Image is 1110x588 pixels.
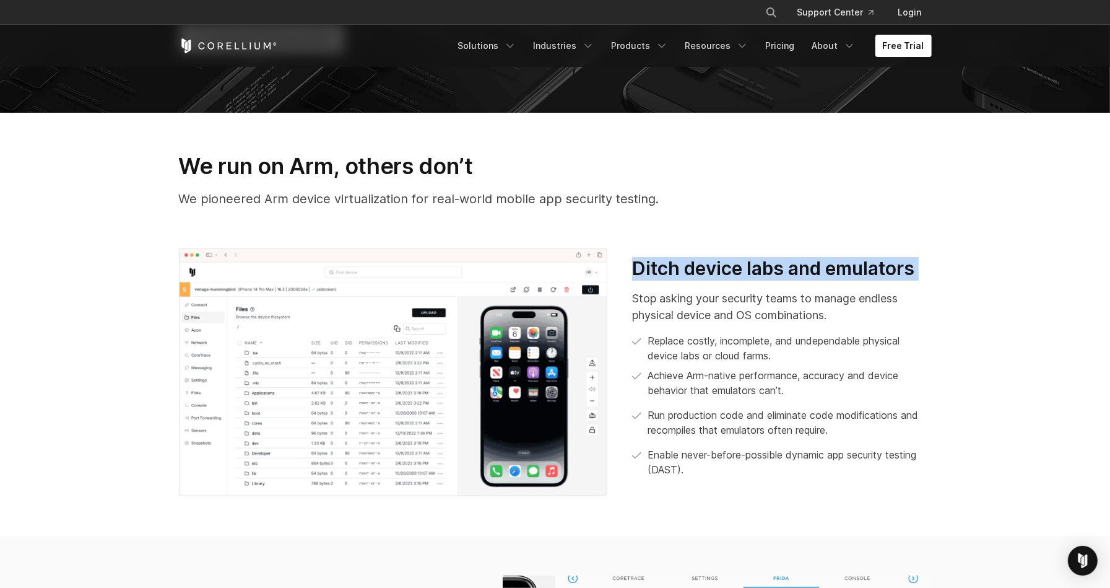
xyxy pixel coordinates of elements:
div: Navigation Menu [451,35,932,57]
h3: Ditch device labs and emulators [632,257,931,281]
button: Search [760,1,783,24]
div: Open Intercom Messenger [1068,546,1098,576]
a: Solutions [451,35,524,57]
p: Replace costly, incomplete, and undependable physical device labs or cloud farms. [648,333,931,363]
a: Pricing [758,35,802,57]
p: Run production code and eliminate code modifications and recompiles that emulators often require. [648,408,931,437]
div: Navigation Menu [750,1,932,24]
a: Free Trial [875,35,932,57]
p: Enable never-before-possible dynamic app security testing (DAST). [648,447,931,477]
img: Dynamic app security testing (DSAT); iOS pentest [179,248,608,497]
a: Products [604,35,675,57]
p: We pioneered Arm device virtualization for real-world mobile app security testing. [179,190,932,208]
a: Industries [526,35,602,57]
a: Support Center [787,1,883,24]
h3: We run on Arm, others don’t [179,152,932,180]
p: Stop asking your security teams to manage endless physical device and OS combinations. [632,290,931,323]
a: Login [888,1,932,24]
a: Corellium Home [179,38,277,53]
a: Resources [678,35,756,57]
a: About [805,35,863,57]
p: Achieve Arm-native performance, accuracy and device behavior that emulators can’t. [648,368,931,398]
